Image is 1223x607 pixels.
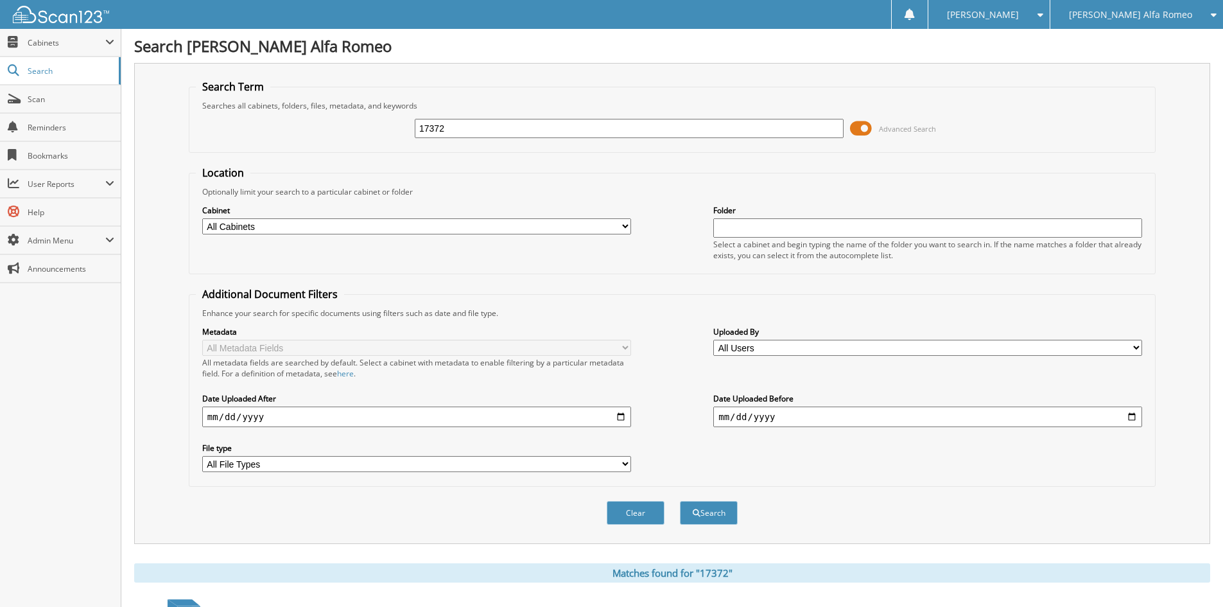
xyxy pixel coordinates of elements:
[713,407,1142,427] input: end
[713,239,1142,261] div: Select a cabinet and begin typing the name of the folder you want to search in. If the name match...
[28,37,105,48] span: Cabinets
[202,205,631,216] label: Cabinet
[1069,11,1192,19] span: [PERSON_NAME] Alfa Romeo
[28,122,114,133] span: Reminders
[680,501,738,525] button: Search
[28,66,112,76] span: Search
[13,6,109,23] img: scan123-logo-white.svg
[28,207,114,218] span: Help
[28,94,114,105] span: Scan
[713,326,1142,337] label: Uploaded By
[202,407,631,427] input: start
[134,35,1210,57] h1: Search [PERSON_NAME] Alfa Romeo
[28,263,114,274] span: Announcements
[202,357,631,379] div: All metadata fields are searched by default. Select a cabinet with metadata to enable filtering b...
[947,11,1019,19] span: [PERSON_NAME]
[28,150,114,161] span: Bookmarks
[196,80,270,94] legend: Search Term
[28,235,105,246] span: Admin Menu
[202,326,631,337] label: Metadata
[202,443,631,453] label: File type
[337,368,354,379] a: here
[196,287,344,301] legend: Additional Document Filters
[196,308,1149,319] div: Enhance your search for specific documents using filters such as date and file type.
[28,179,105,189] span: User Reports
[202,393,631,404] label: Date Uploaded After
[134,563,1210,583] div: Matches found for "17372"
[713,393,1142,404] label: Date Uploaded Before
[196,100,1149,111] div: Searches all cabinets, folders, files, metadata, and keywords
[713,205,1142,216] label: Folder
[607,501,664,525] button: Clear
[196,186,1149,197] div: Optionally limit your search to a particular cabinet or folder
[879,124,936,134] span: Advanced Search
[196,166,250,180] legend: Location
